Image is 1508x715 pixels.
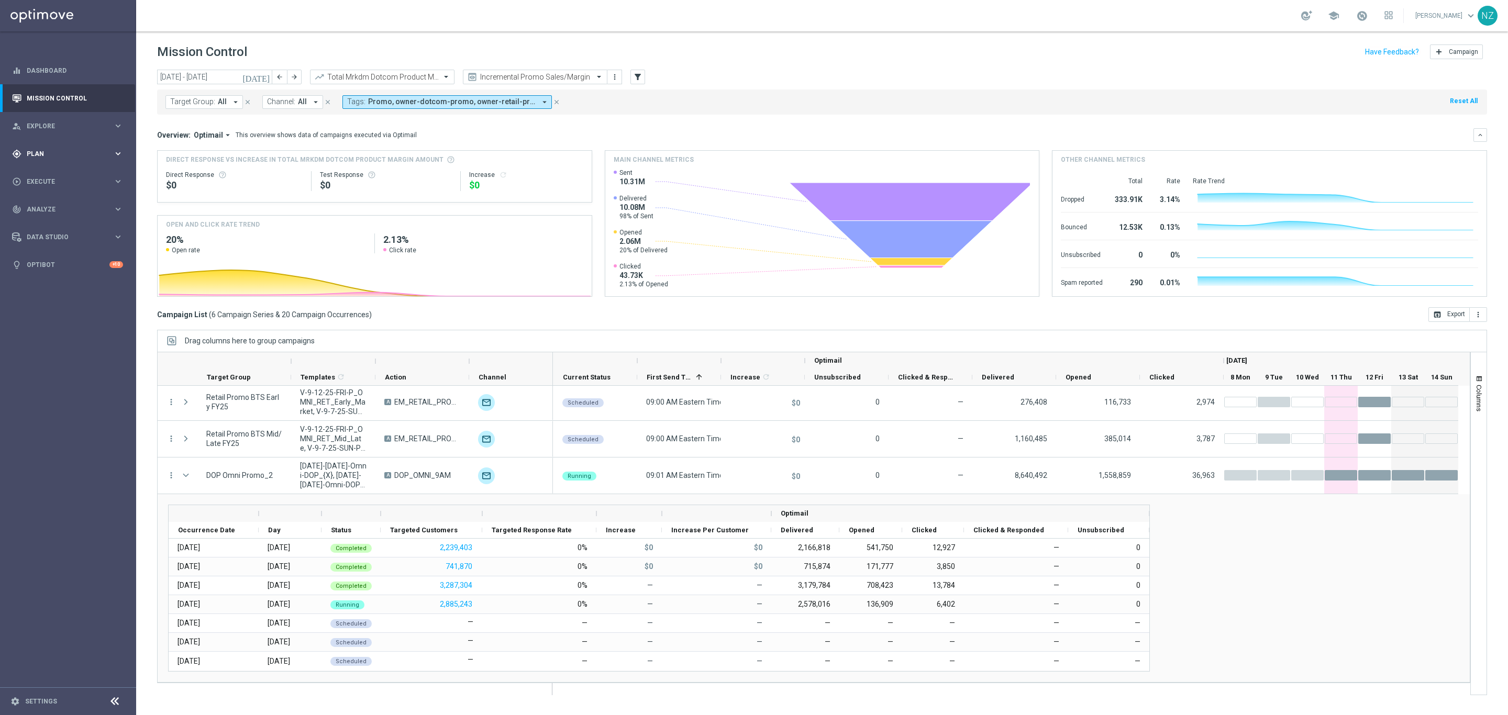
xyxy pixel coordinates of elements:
[1473,128,1487,142] button: keyboard_arrow_down
[342,95,552,109] button: Tags: Promo, owner-dotcom-promo, owner-retail-promo, promo arrow_drop_down
[27,251,109,278] a: Optibot
[671,526,749,534] span: Increase Per Customer
[1196,434,1215,443] span: 3,787
[27,84,123,112] a: Mission Control
[912,526,937,534] span: Clicked
[158,384,553,421] div: Press SPACE to select this row.
[958,434,963,443] span: —
[958,471,963,479] span: —
[1265,373,1283,381] span: 9 Tue
[902,652,964,671] div: —
[445,560,473,573] button: 741,870
[1230,373,1250,381] span: 8 Mon
[1328,10,1339,21] span: school
[614,155,694,164] h4: Main channel metrics
[191,130,236,140] button: Optimail arrow_drop_down
[839,595,902,613] div: 136,909
[839,652,902,671] div: —
[27,234,113,240] span: Data Studio
[1155,177,1180,185] div: Rate
[166,233,366,246] h2: 20%
[206,393,282,411] span: Retail Promo BTS Early FY25
[611,73,619,81] i: more_vert
[439,541,473,554] button: 2,239,403
[331,526,351,534] span: Status
[1104,434,1131,443] span: 385,014
[814,356,842,364] span: Optimail
[619,262,668,271] span: Clicked
[12,205,21,214] i: track_changes
[314,72,325,82] i: trending_up
[27,206,113,213] span: Analyze
[630,70,645,84] button: filter_alt
[287,70,302,84] button: arrow_forward
[1068,539,1149,557] div: 0
[1068,557,1149,576] div: 0
[468,636,473,645] label: —
[553,421,1458,457] div: Press SPACE to select this row.
[540,97,549,107] i: arrow_drop_down
[1021,398,1047,406] span: 276,408
[771,633,839,651] div: —
[323,96,332,108] button: close
[178,526,235,534] span: Occurrence Date
[1465,10,1477,21] span: keyboard_arrow_down
[562,471,596,481] colored-tag: Running
[384,399,391,405] span: A
[646,471,814,479] span: 09:01 AM Eastern Time (New York) (UTC -04:00)
[792,398,800,408] p: $0
[27,123,113,129] span: Explore
[268,543,290,552] div: Monday
[771,614,839,632] div: —
[178,543,200,552] div: 08 Sep 2025
[619,280,668,288] span: 2.13% of Opened
[619,246,668,254] span: 20% of Delivered
[469,171,583,179] div: Increase
[1474,310,1482,319] i: more_vert
[568,436,598,443] span: Scheduled
[1296,373,1319,381] span: 10 Wed
[12,177,113,186] div: Execute
[12,122,124,130] div: person_search Explore keyboard_arrow_right
[875,471,880,479] span: 0
[1155,190,1180,207] div: 3.14%
[243,96,252,108] button: close
[167,471,176,480] button: more_vert
[1104,398,1131,406] span: 116,733
[113,176,123,186] i: keyboard_arrow_right
[157,130,191,140] h3: Overview:
[1226,356,1247,364] span: [DATE]
[633,72,642,82] i: filter_alt
[1066,373,1091,381] span: Opened
[760,371,770,383] span: Calculate column
[336,545,367,552] span: Completed
[336,564,367,571] span: Completed
[27,57,123,84] a: Dashboard
[619,194,653,203] span: Delivered
[300,461,367,489] span: 9.10.25-Wednesday-Omni-DOP_{X}, 9.11.25-Thursday-Omni-DOP_{X}, 9.12.25-Friday-Omni-DOP_{X}, 9.13....
[394,471,451,480] span: DOP_OMNI_9AM
[875,434,880,443] span: 0
[1428,307,1470,322] button: open_in_browser Export
[324,98,331,106] i: close
[568,399,598,406] span: Scheduled
[1061,245,1103,262] div: Unsubscribed
[12,261,124,269] button: lightbulb Optibot +10
[609,71,620,83] button: more_vert
[12,66,21,75] i: equalizer
[902,539,964,557] div: 12,927
[1449,48,1478,55] span: Campaign
[552,96,561,108] button: close
[1330,373,1352,381] span: 11 Thu
[578,562,587,571] div: 0%
[754,562,762,571] p: $0
[1430,44,1483,59] button: add Campaign
[12,94,124,103] button: Mission Control
[964,633,1068,651] div: —
[839,576,902,595] div: 708,423
[902,614,964,632] div: —
[242,72,271,82] i: [DATE]
[1399,373,1418,381] span: 13 Sat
